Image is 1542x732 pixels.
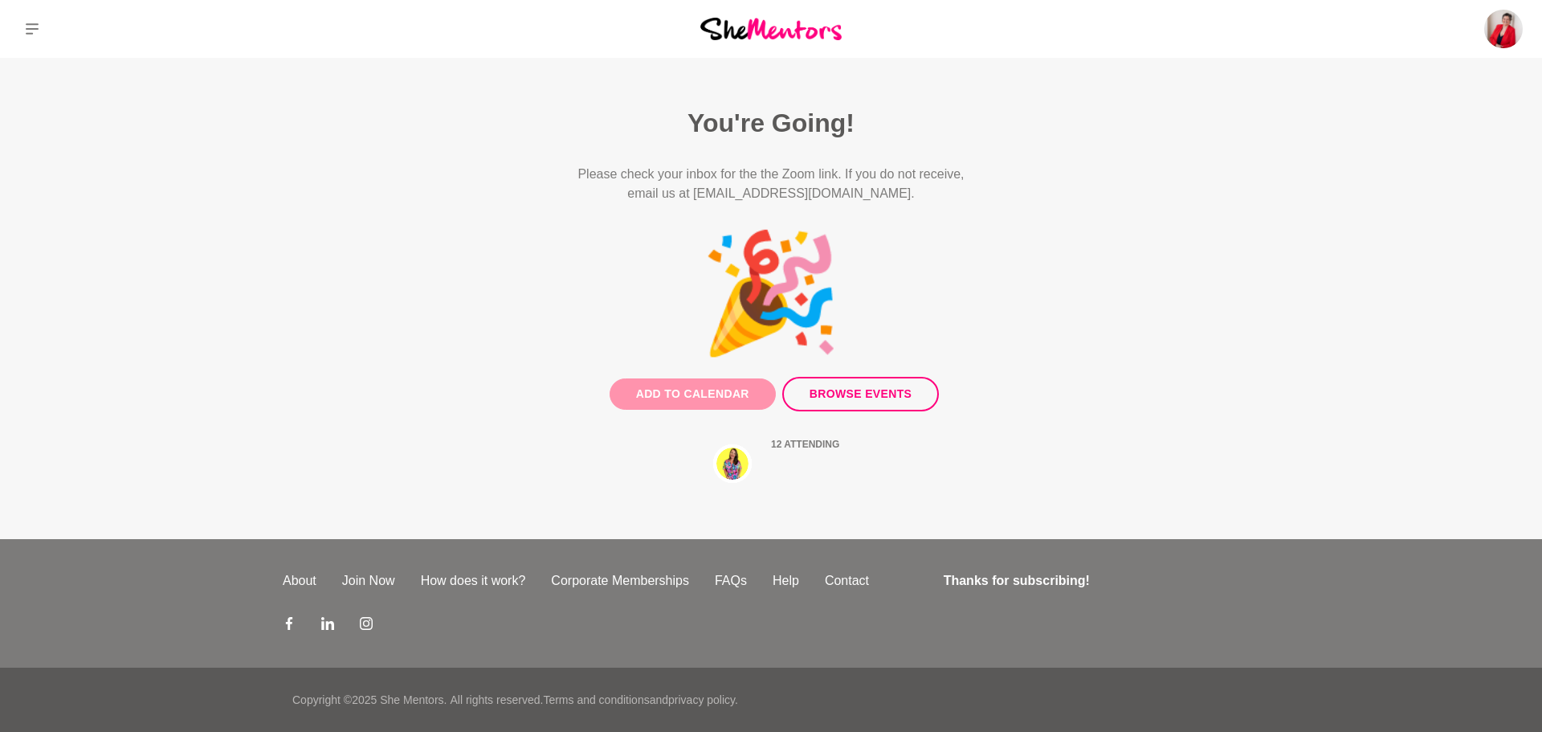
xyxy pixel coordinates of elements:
a: Browse Events [782,377,939,411]
a: Instagram [360,616,373,636]
img: Uploaded image [716,448,749,480]
a: Join Now [329,571,408,591]
a: About [270,571,329,591]
a: Corporate Memberships [538,571,702,591]
a: FAQs [702,571,760,591]
h4: Thanks for subscribing! [944,571,1250,591]
h2: You're Going! [488,107,1054,139]
button: Add to Calendar [610,378,776,410]
p: Please check your inbox for the the Zoom link. If you do not receive, email us at [EMAIL_ADDRESS]... [488,165,1054,203]
a: Help [760,571,812,591]
a: Terms and conditions [543,693,649,706]
p: Copyright © 2025 She Mentors . [292,692,447,709]
a: LinkedIn [321,616,334,636]
img: She Mentors Logo [700,18,842,39]
a: privacy policy [668,693,735,706]
a: Contact [812,571,882,591]
img: Kat Milner [1484,10,1523,48]
a: Facebook [283,616,296,636]
p: 🎉 [488,235,1054,351]
p: All rights reserved. and . [450,692,737,709]
a: How does it work? [408,571,539,591]
p: 12 attending [771,437,1054,452]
